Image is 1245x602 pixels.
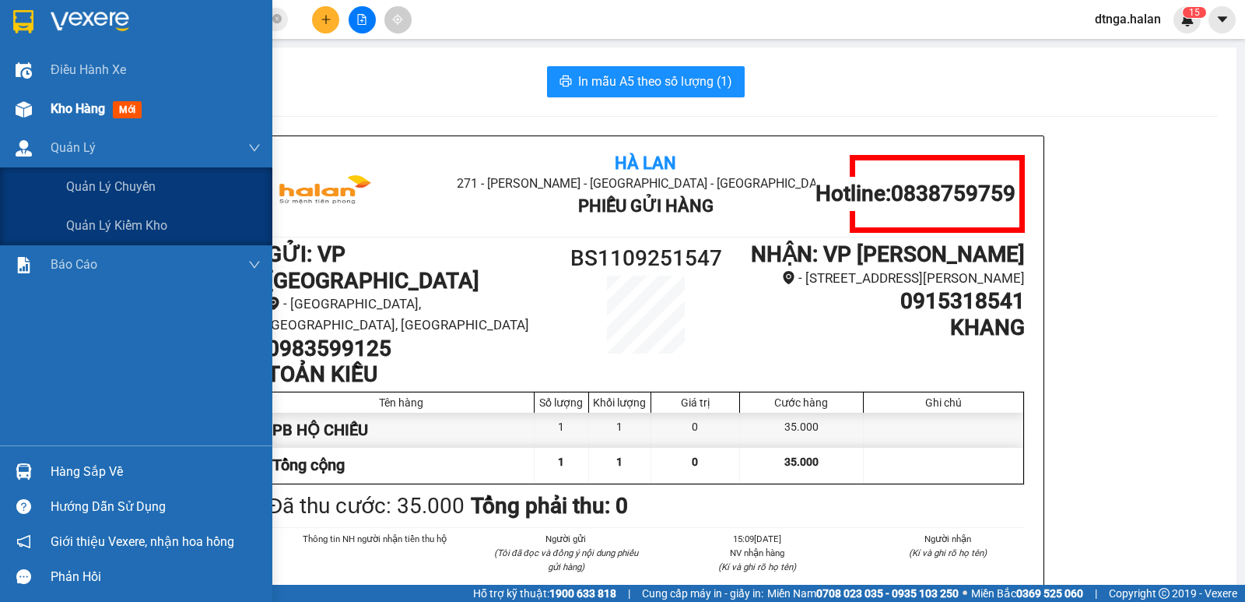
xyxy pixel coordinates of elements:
h1: 0915318541 [741,288,1025,315]
img: warehouse-icon [16,140,32,157]
span: plus [321,14,331,25]
img: warehouse-icon [16,463,32,480]
span: caret-down [1215,12,1229,26]
button: plus [312,6,339,33]
button: caret-down [1208,6,1236,33]
img: logo-vxr [13,10,33,33]
span: close-circle [272,12,282,27]
img: logo.jpg [19,19,136,97]
span: 35.000 [784,456,819,468]
span: Miền Nam [767,585,959,602]
span: | [1095,585,1097,602]
div: 35.000 [740,413,864,448]
li: Người gửi [489,532,644,546]
div: Tên hàng [272,396,530,409]
img: warehouse-icon [16,62,32,79]
span: copyright [1159,588,1170,599]
span: In mẫu A5 theo số lượng (1) [578,72,732,91]
span: file-add [356,14,367,25]
button: aim [384,6,412,33]
b: Tổng phải thu: 0 [471,493,628,519]
i: (Tôi đã đọc và đồng ý nội dung phiếu gửi hàng) [494,547,638,572]
strong: 0369 525 060 [1016,587,1083,600]
i: (Kí và ghi rõ họ tên) [718,562,796,572]
span: Hỗ trợ kỹ thuật: [473,585,616,602]
li: - [GEOGRAPHIC_DATA], [GEOGRAPHIC_DATA], [GEOGRAPHIC_DATA] [267,294,551,335]
i: (Kí và ghi rõ họ tên) [909,547,987,558]
span: environment [267,297,280,310]
img: logo.jpg [267,155,384,233]
img: icon-new-feature [1180,12,1194,26]
strong: 1900 633 818 [549,587,616,600]
div: Giá trị [655,396,735,409]
span: Điều hành xe [51,60,126,79]
li: 271 - [PERSON_NAME] - [GEOGRAPHIC_DATA] - [GEOGRAPHIC_DATA] [393,174,898,193]
img: solution-icon [16,257,32,273]
span: dtnga.halan [1082,9,1173,29]
span: Quản lý chuyến [66,177,156,196]
li: 15:09[DATE] [680,532,834,546]
span: 5 [1194,7,1200,18]
span: printer [559,75,572,90]
span: close-circle [272,14,282,23]
span: down [248,259,261,271]
div: Cước hàng [744,396,859,409]
span: 0 [692,456,698,468]
h1: 0983599125 [267,336,551,362]
span: Tổng cộng [272,456,345,474]
span: environment [782,271,795,284]
span: 1 [558,456,564,468]
li: 271 - [PERSON_NAME] - [GEOGRAPHIC_DATA] - [GEOGRAPHIC_DATA] [146,38,651,58]
b: GỬI : VP [GEOGRAPHIC_DATA] [19,106,232,158]
div: Số lượng [538,396,584,409]
img: warehouse-icon [16,101,32,118]
span: Giới thiệu Vexere, nhận hoa hồng [51,532,234,551]
div: Đã thu cước : 35.000 [267,489,465,523]
h1: TOẢN KIỀU [267,361,551,388]
button: printerIn mẫu A5 theo số lượng (1) [547,66,745,97]
h1: Hotline: 0838759759 [815,181,1015,207]
div: PB HỘ CHIẾU [268,413,535,448]
sup: 15 [1183,7,1206,18]
b: NHẬN : VP [PERSON_NAME] [751,241,1025,267]
div: 1 [535,413,589,448]
span: notification [16,534,31,549]
span: aim [392,14,403,25]
span: mới [113,101,142,118]
b: GỬI : VP [GEOGRAPHIC_DATA] [267,241,479,294]
span: Quản lý kiểm kho [66,216,167,235]
span: Cung cấp máy in - giấy in: [642,585,763,602]
h1: KHANG [741,315,1025,341]
span: 1 [616,456,622,468]
li: NV nhận hàng [680,546,834,560]
span: down [248,142,261,154]
li: Thông tin NH người nhận tiền thu hộ [298,532,452,546]
div: 1 [589,413,651,448]
b: Hà Lan [615,153,676,173]
span: Miền Bắc [971,585,1083,602]
span: question-circle [16,499,31,514]
span: Kho hàng [51,101,105,116]
div: Ghi chú [868,396,1019,409]
span: | [628,585,630,602]
li: Người nhận [871,532,1026,546]
div: Hướng dẫn sử dụng [51,495,261,519]
span: 1 [1189,7,1194,18]
span: ⚪️ [963,590,967,597]
span: message [16,569,31,584]
b: Phiếu Gửi Hàng [578,196,714,216]
span: Quản Lý [51,138,96,157]
h1: BS1109251547 [551,241,741,276]
div: Khối lượng [593,396,647,409]
span: Báo cáo [51,255,97,274]
strong: 0708 023 035 - 0935 103 250 [816,587,959,600]
li: - [STREET_ADDRESS][PERSON_NAME] [741,268,1025,289]
div: Hàng sắp về [51,460,261,484]
div: Phản hồi [51,565,261,589]
div: 0 [651,413,740,448]
button: file-add [349,6,376,33]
